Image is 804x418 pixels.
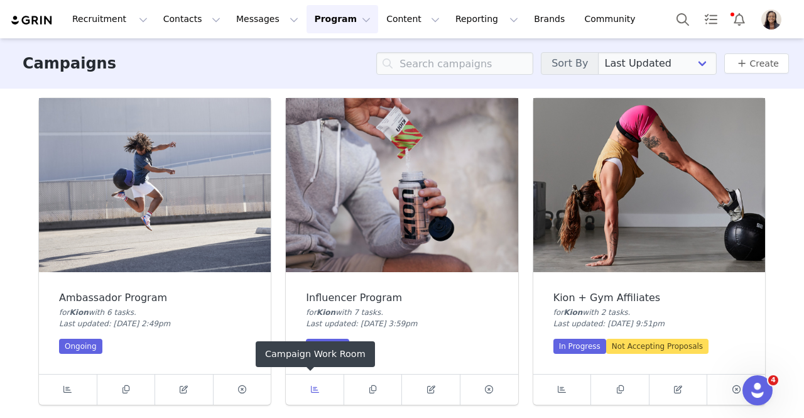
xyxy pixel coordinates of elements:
button: Notifications [725,5,753,33]
span: s [377,308,381,317]
h3: Campaigns [23,52,116,75]
span: s [130,308,134,317]
div: Kion + Gym Affiliates [553,292,745,304]
input: Search campaigns [376,52,533,75]
img: Kion + Gym Affiliates [533,98,765,272]
img: grin logo [10,14,54,26]
div: Not Accepting Proposals [606,339,709,354]
div: Last updated: [DATE] 9:51pm [553,318,745,329]
span: Kion [317,308,335,317]
div: Ongoing [59,339,102,354]
iframe: Intercom live chat [742,375,773,405]
button: Reporting [448,5,526,33]
span: 4 [768,375,778,385]
button: Contacts [156,5,228,33]
div: Ongoing [306,339,349,354]
button: Search [669,5,697,33]
a: Tasks [697,5,725,33]
div: for with 2 task . [553,307,745,318]
img: 1f854a8f-cdca-4242-8b95-50fb2ddfb421.jpg [761,9,781,30]
div: for with 7 task . [306,307,497,318]
button: Recruitment [65,5,155,33]
div: for with 6 task . [59,307,251,318]
div: Last updated: [DATE] 2:49pm [59,318,251,329]
div: Last updated: [DATE] 3:59pm [306,318,497,329]
img: Ambassador Program [39,98,271,272]
img: Influencer Program [286,98,518,272]
button: Profile [754,9,794,30]
a: Create [734,56,779,71]
div: Campaign Work Room [256,341,375,367]
div: In Progress [553,339,606,354]
a: Community [577,5,649,33]
button: Program [307,5,378,33]
a: Brands [526,5,576,33]
span: s [624,308,627,317]
button: Messages [229,5,306,33]
button: Content [379,5,447,33]
button: Create [724,53,789,74]
span: Kion [70,308,89,317]
div: Influencer Program [306,292,497,304]
div: Ambassador Program [59,292,251,304]
span: Kion [563,308,582,317]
